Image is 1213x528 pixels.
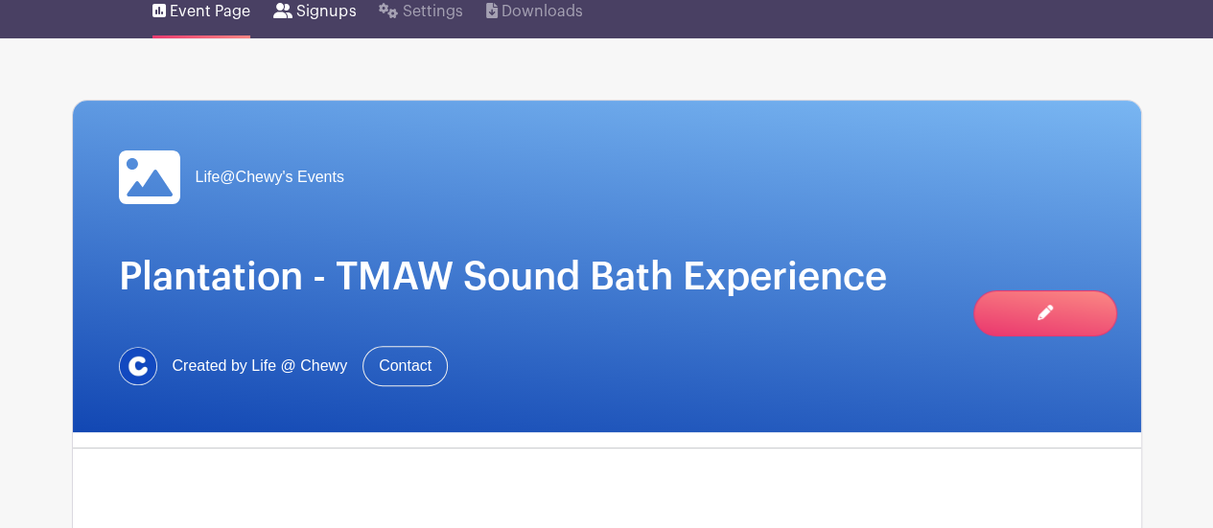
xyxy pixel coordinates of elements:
[196,166,344,189] span: Life@Chewy's Events
[173,355,348,378] span: Created by Life @ Chewy
[119,347,157,385] img: 1629734264472.jfif
[119,254,1095,300] h1: Plantation - TMAW Sound Bath Experience
[362,346,448,386] a: Contact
